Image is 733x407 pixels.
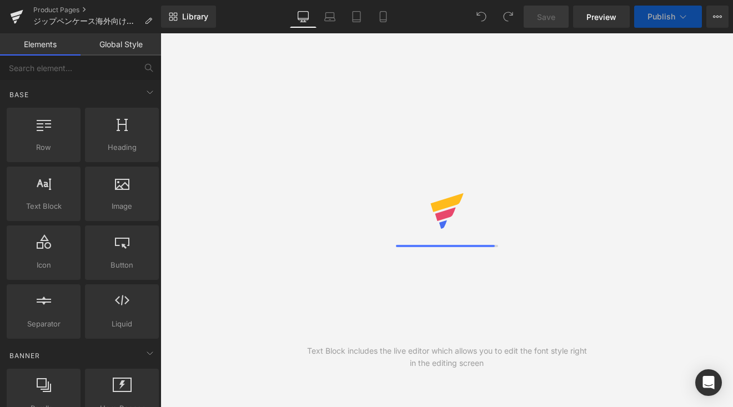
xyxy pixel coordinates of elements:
[88,200,155,212] span: Image
[88,142,155,153] span: Heading
[88,259,155,271] span: Button
[88,318,155,330] span: Liquid
[182,12,208,22] span: Library
[634,6,702,28] button: Publish
[343,6,370,28] a: Tablet
[81,33,161,56] a: Global Style
[586,11,616,23] span: Preview
[470,6,493,28] button: Undo
[8,89,30,100] span: Base
[10,259,77,271] span: Icon
[33,6,161,14] a: Product Pages
[290,6,317,28] a: Desktop
[647,12,675,21] span: Publish
[706,6,729,28] button: More
[537,11,555,23] span: Save
[10,318,77,330] span: Separator
[161,6,216,28] a: New Library
[10,142,77,153] span: Row
[497,6,519,28] button: Redo
[10,200,77,212] span: Text Block
[304,345,590,369] div: Text Block includes the live editor which allows you to edit the font style right in the editing ...
[8,350,41,361] span: Banner
[33,17,140,26] span: ジップペンケース海外向けのスッキリバージョン
[573,6,630,28] a: Preview
[317,6,343,28] a: Laptop
[370,6,396,28] a: Mobile
[695,369,722,396] div: Open Intercom Messenger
